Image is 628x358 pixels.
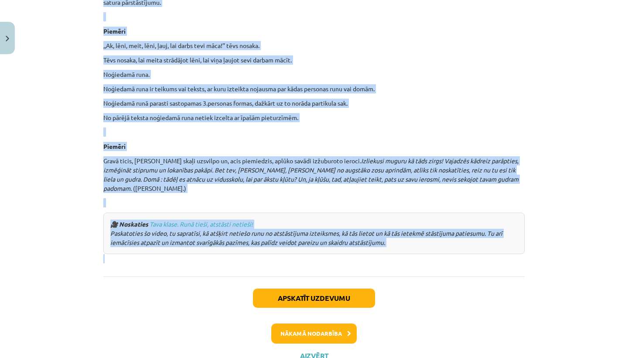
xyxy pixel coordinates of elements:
[150,220,253,228] a: Tava klase. Runā tieši, atstāsti netieši!
[103,27,126,35] b: Piemēri
[103,70,525,79] p: Noģiedamā runa.
[103,55,525,65] p: Tēvs nosaka, lai meita strādājot lēni, lai viņa ļaujot sevi darbam mācīt.
[103,142,126,150] b: Piemēri
[110,220,148,228] strong: 🎥 Noskaties
[6,36,9,41] img: icon-close-lesson-0947bae3869378f0d4975bcd49f059093ad1ed9edebbc8119c70593378902aed.svg
[103,113,525,122] p: No pārējā teksta noģiedamā runa netiek izcelta ar īpašām pieturzīmēm.
[103,41,525,50] p: ,,Ak, lēni, meit, lēni, ļauj, lai darbs tevi māca!’’ tēvs nosaka.
[103,99,525,108] p: Noģiedamā runā parasti sastopamas 3.personas formas, dažkārt uz to norāda partikula sak.
[103,156,525,193] p: Gravā ticis, [PERSON_NAME] skaļi uzsvilpo un, acis piemiedzis, aplūko savādi izžuburoto ieroci. ....
[110,220,502,246] em: Paskatoties šo video, tu sapratīsi, kā atšķirt netiešo runu no atstāstījuma izteiksmes, kā tās li...
[271,324,357,344] button: Nākamā nodarbība
[103,84,525,93] p: Noģiedamā runa ir teikums vai teksts, ar kuru izteikta nojausma par kādas personas runu vai domām.
[253,289,375,308] button: Apskatīt uzdevumu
